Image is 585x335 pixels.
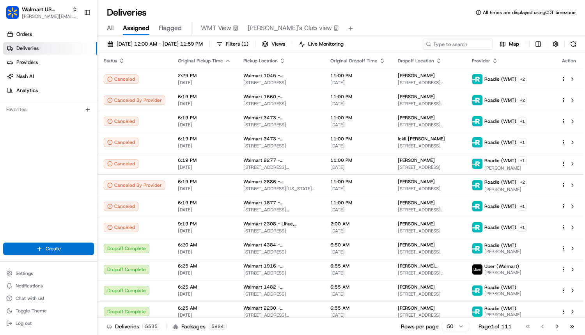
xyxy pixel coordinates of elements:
[472,307,482,317] img: roadie-logo-v2.jpg
[398,312,459,318] span: [STREET_ADDRESS]
[178,80,231,86] span: [DATE]
[518,75,527,83] button: +2
[330,94,385,100] span: 11:00 PM
[561,58,577,64] div: Action
[8,114,14,120] div: 📗
[518,178,527,186] button: +2
[178,179,231,185] span: 6:19 PM
[178,207,231,213] span: [DATE]
[398,305,435,311] span: [PERSON_NAME]
[226,41,248,48] span: Filters
[484,118,516,124] span: Roadie (WMT)
[398,164,459,170] span: [STREET_ADDRESS]
[178,242,231,248] span: 6:20 AM
[3,103,94,116] div: Favorites
[16,295,44,301] span: Chat with us!
[330,221,385,227] span: 2:00 AM
[16,270,33,277] span: Settings
[484,269,521,276] span: [PERSON_NAME]
[472,137,482,147] img: roadie-logo-v2.jpg
[484,224,516,230] span: Roadie (WMT)
[123,23,149,33] span: Assigned
[104,159,138,168] button: Canceled
[479,323,512,330] div: Page 1 of 111
[104,181,165,190] button: Canceled By Provider
[178,228,231,234] span: [DATE]
[104,58,117,64] span: Status
[472,243,482,253] img: roadie-logo-v2.jpg
[330,242,385,248] span: 6:50 AM
[104,96,165,105] div: Canceled By Provider
[472,264,482,275] img: uber-new-logo.jpeg
[243,263,318,269] span: Walmart 1916 - [GEOGRAPHIC_DATA], [GEOGRAPHIC_DATA]
[398,207,459,213] span: [STREET_ADDRESS][PERSON_NAME]
[243,312,318,318] span: [STREET_ADDRESS][PERSON_NAME][PERSON_NAME]
[142,323,160,330] div: 5535
[330,179,385,185] span: 11:00 PM
[178,58,223,64] span: Original Pickup Time
[398,221,435,227] span: [PERSON_NAME]
[27,82,99,89] div: We're available if you need us!
[330,186,385,192] span: [DATE]
[330,291,385,297] span: [DATE]
[484,248,521,255] span: [PERSON_NAME]
[330,263,385,269] span: 6:55 AM
[104,202,138,211] button: Canceled
[484,203,516,209] span: Roadie (WMT)
[330,80,385,86] span: [DATE]
[398,291,459,297] span: [STREET_ADDRESS]
[398,186,459,192] span: [STREET_ADDRESS]
[243,136,318,142] span: Walmart 3473 - [GEOGRAPHIC_DATA], [GEOGRAPHIC_DATA]
[398,136,445,142] span: Ickii [PERSON_NAME]
[178,164,231,170] span: [DATE]
[243,157,318,163] span: Walmart 2277 - [GEOGRAPHIC_DATA], [GEOGRAPHIC_DATA]
[8,74,22,89] img: 1736555255976-a54dd68f-1ca7-489b-9aae-adbdc363a1c4
[104,138,138,147] button: Canceled
[178,157,231,163] span: 6:19 PM
[3,3,81,22] button: Walmart US CorporateWalmart US Corporate[PERSON_NAME][EMAIL_ADDRESS][DOMAIN_NAME]
[398,73,435,79] span: [PERSON_NAME]
[74,113,125,121] span: API Documentation
[484,242,516,248] span: Roadie (WMT)
[104,74,138,84] div: Canceled
[518,96,527,105] button: +2
[330,305,385,311] span: 6:55 AM
[484,186,527,193] span: [PERSON_NAME]
[3,243,94,255] button: Create
[178,291,231,297] span: [DATE]
[484,97,516,103] span: Roadie (WMT)
[472,222,482,232] img: roadie-logo-v2.jpg
[484,312,521,318] span: [PERSON_NAME]
[243,242,318,248] span: Walmart 4384 - [GEOGRAPHIC_DATA], [GEOGRAPHIC_DATA]
[8,8,23,23] img: Nash
[178,221,231,227] span: 9:19 PM
[401,323,439,330] p: Rows per page
[330,207,385,213] span: [DATE]
[201,23,231,33] span: WMT View
[159,23,182,33] span: Flagged
[398,101,459,107] span: [STREET_ADDRESS][PERSON_NAME]
[398,58,434,64] span: Dropoff Location
[568,39,579,50] button: Refresh
[104,223,138,232] button: Canceled
[472,159,482,169] img: roadie-logo-v2.jpg
[6,6,19,19] img: Walmart US Corporate
[496,39,523,50] button: Map
[3,318,94,329] button: Log out
[3,28,97,41] a: Orders
[63,110,128,124] a: 💻API Documentation
[423,39,493,50] input: Type to search
[330,249,385,255] span: [DATE]
[243,101,318,107] span: [STREET_ADDRESS]
[16,308,47,314] span: Toggle Theme
[27,74,128,82] div: Start new chat
[259,39,289,50] button: Views
[518,202,527,211] button: +1
[107,23,113,33] span: All
[104,117,138,126] button: Canceled
[22,5,69,13] button: Walmart US Corporate
[3,293,94,304] button: Chat with us!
